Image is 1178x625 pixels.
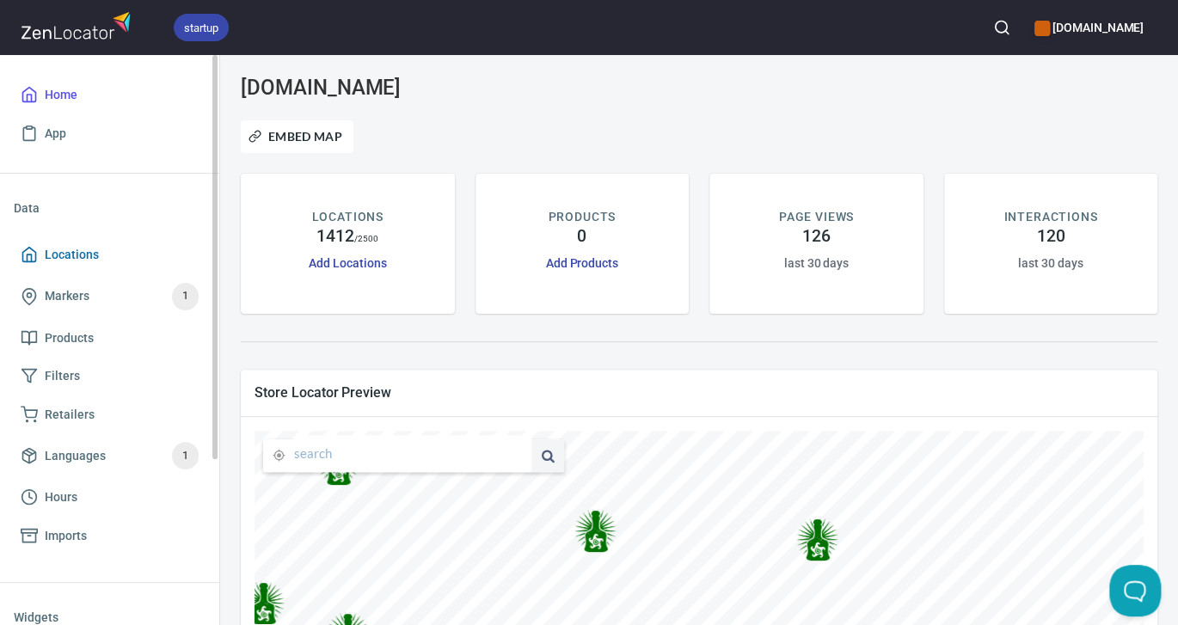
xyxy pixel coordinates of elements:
[779,208,854,226] p: PAGE VIEWS
[255,383,1144,401] span: Store Locator Preview
[14,274,206,319] a: Markers1
[241,120,353,153] button: Embed Map
[546,256,618,270] a: Add Products
[45,285,89,307] span: Markers
[294,435,531,472] input: search
[1034,9,1144,46] div: Manage your apps
[577,226,586,247] h4: 0
[45,84,77,106] span: Home
[1018,254,1083,273] h6: last 30 days
[14,357,206,395] a: Filters
[14,517,206,555] a: Imports
[309,256,386,270] a: Add Locations
[983,9,1021,46] button: Search
[1034,21,1050,36] button: color-CE600E
[784,254,849,273] h6: last 30 days
[14,395,206,434] a: Retailers
[312,208,383,226] p: LOCATIONS
[172,286,199,306] span: 1
[45,404,95,426] span: Retailers
[45,328,94,349] span: Products
[174,19,229,37] span: startup
[14,76,206,114] a: Home
[1036,226,1064,247] h4: 120
[45,487,77,508] span: Hours
[45,445,106,467] span: Languages
[241,76,532,100] h3: [DOMAIN_NAME]
[14,433,206,478] a: Languages1
[21,7,136,44] img: zenlocator
[252,126,342,147] span: Embed Map
[14,114,206,153] a: App
[45,123,66,144] span: App
[14,236,206,274] a: Locations
[802,226,831,247] h4: 126
[14,187,206,229] li: Data
[45,365,80,387] span: Filters
[45,244,99,266] span: Locations
[316,226,354,247] h4: 1412
[14,478,206,517] a: Hours
[174,14,229,41] div: startup
[1034,18,1144,37] h6: [DOMAIN_NAME]
[548,208,616,226] p: PRODUCTS
[14,319,206,358] a: Products
[354,232,379,245] p: / 2500
[45,525,87,547] span: Imports
[172,446,199,466] span: 1
[1003,208,1097,226] p: INTERACTIONS
[1109,565,1161,616] iframe: Help Scout Beacon - Open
